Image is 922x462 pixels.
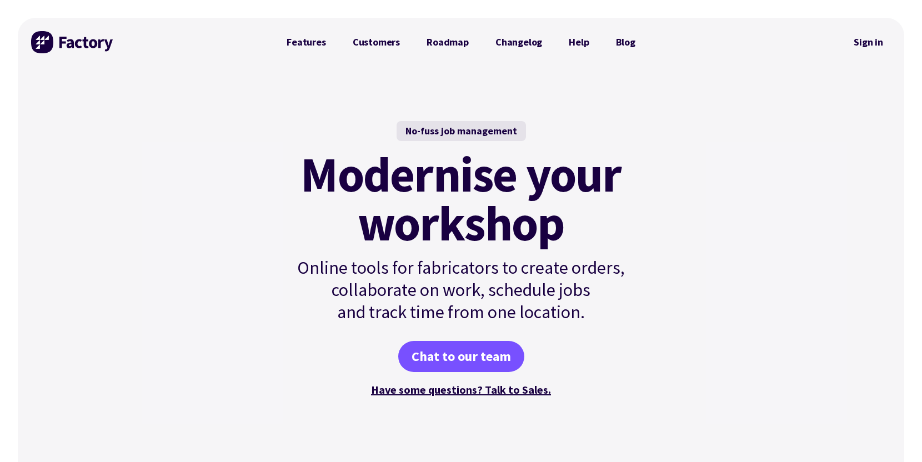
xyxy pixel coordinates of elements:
[397,121,526,141] div: No-fuss job management
[273,31,649,53] nav: Primary Navigation
[371,383,551,396] a: Have some questions? Talk to Sales.
[339,31,413,53] a: Customers
[398,341,524,372] a: Chat to our team
[846,29,891,55] nav: Secondary Navigation
[31,31,114,53] img: Factory
[273,257,649,323] p: Online tools for fabricators to create orders, collaborate on work, schedule jobs and track time ...
[603,31,649,53] a: Blog
[413,31,482,53] a: Roadmap
[846,29,891,55] a: Sign in
[555,31,602,53] a: Help
[273,31,339,53] a: Features
[482,31,555,53] a: Changelog
[300,150,621,248] mark: Modernise your workshop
